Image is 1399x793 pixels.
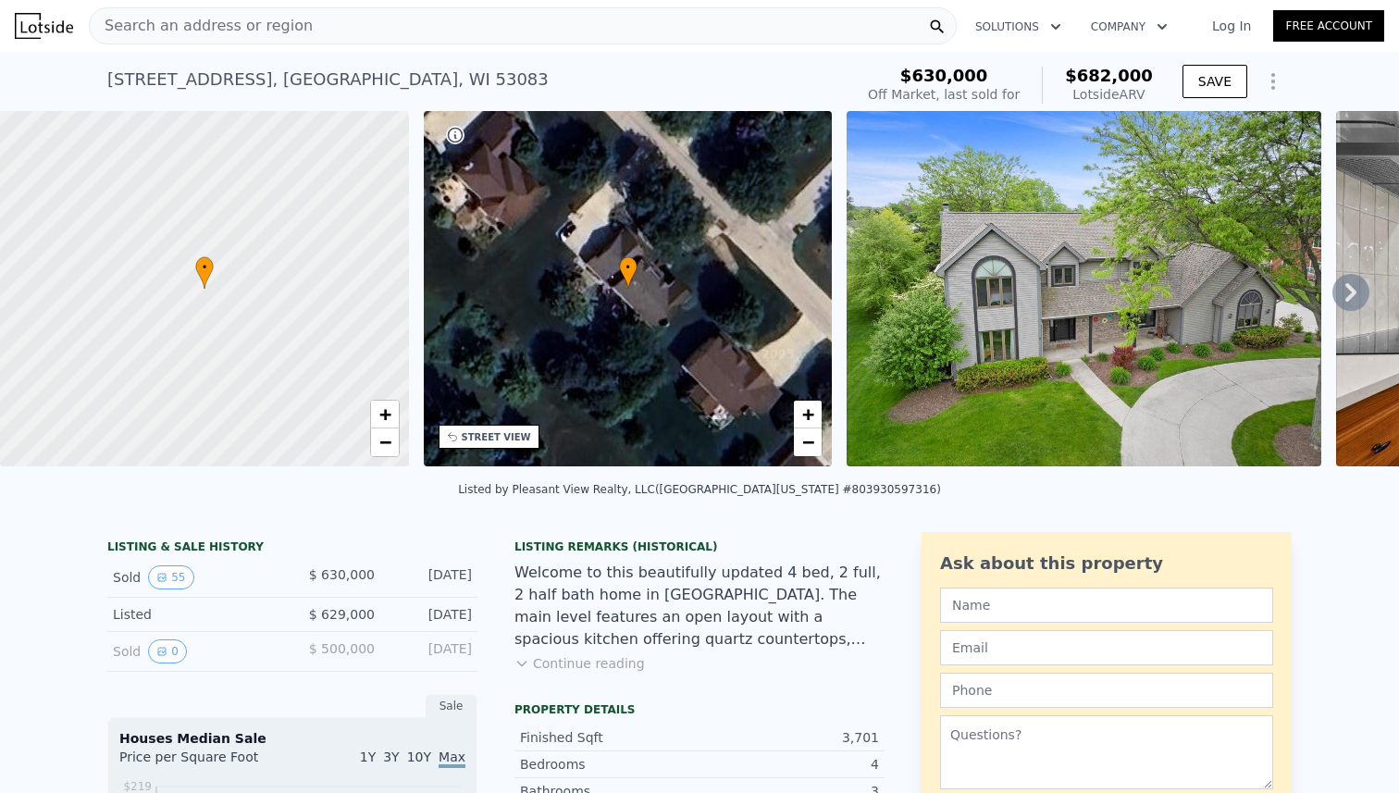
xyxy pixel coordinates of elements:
div: 3,701 [699,728,879,747]
div: Bedrooms [520,755,699,774]
div: Lotside ARV [1065,85,1153,104]
div: [DATE] [390,639,472,663]
div: Listed [113,605,278,624]
span: $ 629,000 [309,607,375,622]
span: 3Y [383,750,399,764]
div: Listing Remarks (Historical) [514,539,885,554]
span: + [378,403,390,426]
a: Free Account [1273,10,1384,42]
div: • [619,256,638,289]
div: Welcome to this beautifully updated 4 bed, 2 full, 2 half bath home in [GEOGRAPHIC_DATA]. The mai... [514,562,885,651]
span: $ 630,000 [309,567,375,582]
img: Lotside [15,13,73,39]
input: Name [940,588,1273,623]
div: Ask about this property [940,551,1273,576]
div: STREET VIEW [462,430,531,444]
span: + [802,403,814,426]
span: $630,000 [900,66,988,85]
button: View historical data [148,639,187,663]
span: Max [439,750,465,768]
button: Continue reading [514,654,645,673]
span: − [802,430,814,453]
div: • [195,256,214,289]
div: LISTING & SALE HISTORY [107,539,477,558]
span: $682,000 [1065,66,1153,85]
span: 1Y [360,750,376,764]
div: [STREET_ADDRESS] , [GEOGRAPHIC_DATA] , WI 53083 [107,67,549,93]
div: Sold [113,639,278,663]
a: Zoom out [794,428,822,456]
input: Email [940,630,1273,665]
button: View historical data [148,565,193,589]
button: Company [1076,10,1182,43]
div: Sold [113,565,278,589]
div: Price per Square Foot [119,748,292,777]
div: Listed by Pleasant View Realty, LLC ([GEOGRAPHIC_DATA][US_STATE] #803930597316) [458,483,941,496]
button: SAVE [1182,65,1247,98]
div: 4 [699,755,879,774]
button: Solutions [960,10,1076,43]
span: − [378,430,390,453]
div: Finished Sqft [520,728,699,747]
span: $ 500,000 [309,641,375,656]
img: Sale: 154111938 Parcel: 105472968 [847,111,1321,466]
div: [DATE] [390,605,472,624]
a: Zoom in [371,401,399,428]
div: [DATE] [390,565,472,589]
a: Zoom out [371,428,399,456]
div: Houses Median Sale [119,729,465,748]
div: Off Market, last sold for [868,85,1020,104]
span: • [195,259,214,276]
input: Phone [940,673,1273,708]
span: Search an address or region [90,15,313,37]
div: Sale [426,694,477,718]
div: Property details [514,702,885,717]
button: Show Options [1255,63,1292,100]
span: • [619,259,638,276]
span: 10Y [407,750,431,764]
tspan: $219 [123,780,152,793]
a: Zoom in [794,401,822,428]
a: Log In [1190,17,1273,35]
